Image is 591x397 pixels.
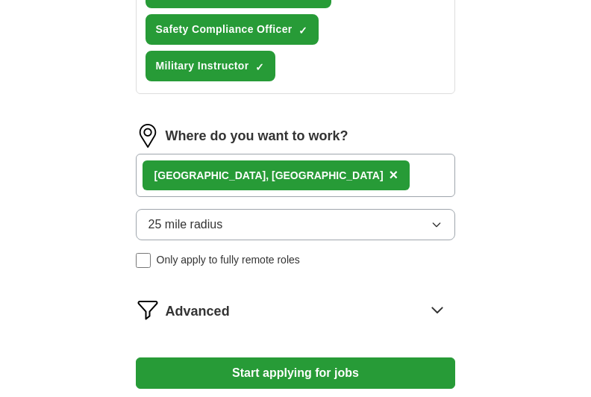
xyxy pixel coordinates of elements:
[390,166,398,183] span: ×
[390,164,398,187] button: ×
[146,51,275,81] button: Military Instructor✓
[148,216,223,234] span: 25 mile radius
[154,169,266,181] strong: [GEOGRAPHIC_DATA]
[136,124,160,148] img: location.png
[166,126,348,146] label: Where do you want to work?
[157,252,300,268] span: Only apply to fully remote roles
[146,14,319,45] button: Safety Compliance Officer✓
[136,357,456,389] button: Start applying for jobs
[154,168,384,184] div: , [GEOGRAPHIC_DATA]
[136,253,151,268] input: Only apply to fully remote roles
[255,61,264,73] span: ✓
[156,58,249,74] span: Military Instructor
[156,22,293,37] span: Safety Compliance Officer
[166,301,230,322] span: Advanced
[136,209,456,240] button: 25 mile radius
[298,25,307,37] span: ✓
[136,298,160,322] img: filter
